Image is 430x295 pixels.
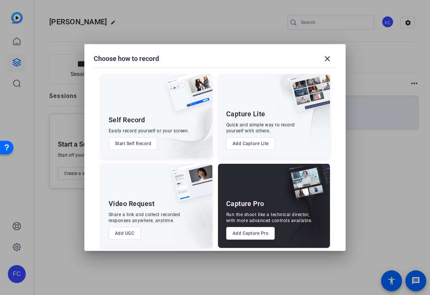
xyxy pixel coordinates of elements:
img: embarkstudio-capture-pro.png [275,173,330,248]
img: ugc-content.png [166,164,212,209]
img: embarkstudio-ugc-content.png [169,187,212,248]
div: Share a link and collect recorded responses anywhere, anytime. [109,212,180,224]
button: Add UGC [109,227,141,240]
button: Add Capture Pro [226,227,275,240]
div: Easily record yourself or your screen. [109,128,189,134]
img: embarkstudio-self-record.png [147,90,212,158]
h1: Choose how to record [94,54,159,63]
mat-icon: close [323,54,332,63]
img: capture-pro.png [281,164,330,209]
button: Add Capture Lite [226,137,275,150]
div: Quick and simple way to record yourself with others. [226,122,295,134]
img: capture-lite.png [284,74,330,120]
div: Self Record [109,116,145,125]
div: Run the shoot like a technical director, with more advanced controls available. [226,212,312,224]
div: Video Request [109,199,155,208]
button: Start Self Record [109,137,158,150]
img: self-record.png [161,74,212,119]
div: Capture Lite [226,110,265,119]
img: embarkstudio-capture-lite.png [263,74,330,149]
div: Capture Pro [226,199,264,208]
